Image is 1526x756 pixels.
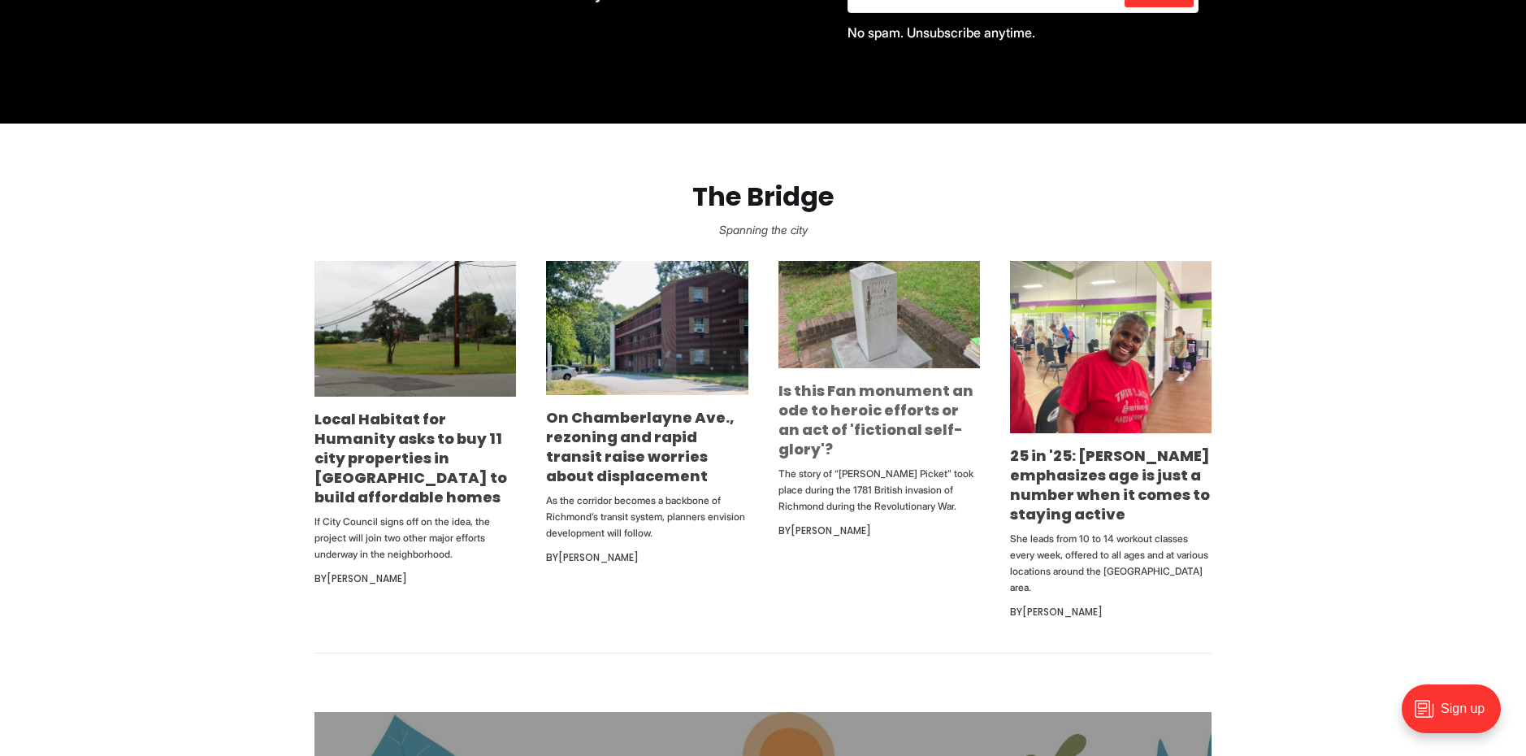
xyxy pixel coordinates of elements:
a: [PERSON_NAME] [1022,605,1103,619]
p: She leads from 10 to 14 workout classes every week, offered to all ages and at various locations ... [1010,531,1212,596]
div: By [778,521,980,541]
a: [PERSON_NAME] [558,550,639,564]
span: No spam. Unsubscribe anytime. [848,24,1035,41]
a: [PERSON_NAME] [327,571,407,585]
a: Local Habitat for Humanity asks to buy 11 city properties in [GEOGRAPHIC_DATA] to build affordabl... [314,409,507,507]
iframe: portal-trigger [1388,676,1526,756]
img: Is this Fan monument an ode to heroic efforts or an act of 'fictional self-glory'? [778,261,980,368]
img: Local Habitat for Humanity asks to buy 11 city properties in Northside to build affordable homes [314,261,516,397]
a: 25 in '25: [PERSON_NAME] emphasizes age is just a number when it comes to staying active [1010,445,1210,524]
p: The story of “[PERSON_NAME] Picket” took place during the 1781 British invasion of Richmond durin... [778,466,980,515]
img: 25 in '25: Debra Sims Fleisher emphasizes age is just a number when it comes to staying active [1010,261,1212,433]
h2: The Bridge [26,182,1500,212]
p: Spanning the city [26,219,1500,241]
p: If City Council signs off on the idea, the project will join two other major efforts underway in ... [314,514,516,563]
div: By [314,569,516,589]
a: Is this Fan monument an ode to heroic efforts or an act of 'fictional self-glory'? [778,380,973,459]
div: By [1010,602,1212,622]
a: [PERSON_NAME] [791,524,871,537]
div: By [546,548,748,567]
a: On Chamberlayne Ave., rezoning and rapid transit raise worries about displacement [546,407,735,486]
img: On Chamberlayne Ave., rezoning and rapid transit raise worries about displacement [546,261,748,395]
p: As the corridor becomes a backbone of Richmond’s transit system, planners envision development wi... [546,493,748,541]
